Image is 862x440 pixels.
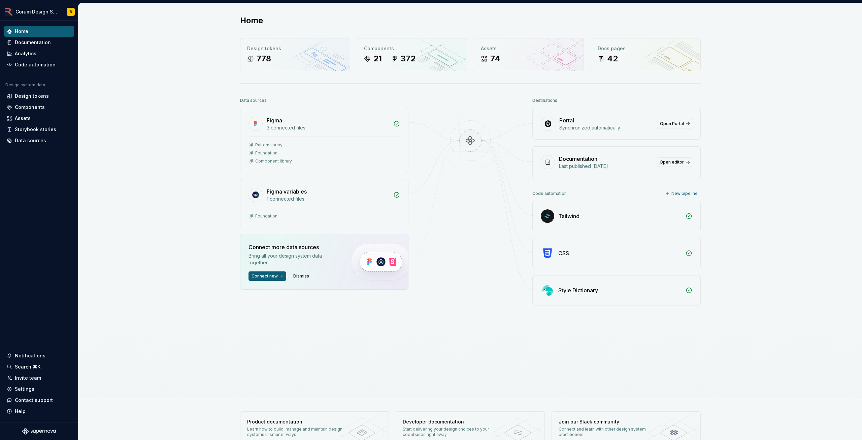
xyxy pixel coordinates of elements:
div: B [70,9,72,14]
div: Connect and learn with other design system practitioners. [559,427,657,437]
div: Code automation [532,189,567,198]
button: Connect new [248,271,286,281]
a: Docs pages42 [591,38,701,71]
span: New pipeline [671,191,698,196]
div: 42 [607,53,618,64]
div: Help [15,408,26,415]
div: Start delivering your design choices to your codebases right away. [403,427,501,437]
a: Storybook stories [4,124,74,135]
div: Component library [255,158,292,164]
h2: Home [240,15,263,26]
div: Synchronized automatically [559,124,653,131]
div: Connect more data sources [248,243,339,251]
a: Analytics [4,48,74,59]
svg: Supernova Logo [22,428,56,435]
div: Code automation [15,61,56,68]
div: Portal [559,116,574,124]
div: Invite team [15,375,41,381]
div: Settings [15,386,34,392]
a: Code automation [4,59,74,70]
div: Assets [481,45,577,52]
div: Product documentation [247,418,345,425]
div: Components [364,45,460,52]
div: 778 [257,53,271,64]
a: Components [4,102,74,113]
div: Figma [267,116,282,124]
div: Last published [DATE] [559,163,653,170]
span: Open Portal [660,121,684,126]
a: Figma3 connected filesPattern libraryFoundationComponent library [240,108,408,172]
div: Tailwind [558,212,579,220]
a: Settings [4,384,74,394]
div: 372 [401,53,416,64]
div: Foundation [255,150,277,156]
a: Design tokens778 [240,38,350,71]
div: Bring all your design system data together. [248,253,339,266]
div: Design system data [5,82,45,88]
div: Storybook stories [15,126,56,133]
div: Documentation [15,39,51,46]
div: Notifications [15,352,45,359]
div: Analytics [15,50,36,57]
div: Destinations [532,96,557,105]
a: Documentation [4,37,74,48]
div: Learn how to build, manage and maintain design systems in smarter ways. [247,427,345,437]
div: Home [15,28,28,35]
button: New pipeline [663,189,701,198]
div: Components [15,104,45,111]
div: Docs pages [598,45,694,52]
div: Style Dictionary [558,286,598,294]
div: Pattern library [255,142,283,148]
button: Dismiss [290,271,312,281]
div: Documentation [559,155,597,163]
div: 74 [490,53,500,64]
span: Open editor [660,159,684,165]
button: Notifications [4,350,74,361]
button: Help [4,406,74,417]
img: 0b9e674d-52c3-42c0-a907-e3eb623f920d.png [5,8,13,16]
div: Design tokens [15,93,49,99]
a: Open Portal [657,119,692,128]
a: Assets [4,113,74,124]
a: Invite team [4,373,74,383]
div: 3 connected files [267,124,389,131]
a: Data sources [4,135,74,146]
div: Foundation [255,213,277,219]
button: Corum Design SystemB [1,4,77,19]
div: 21 [373,53,382,64]
div: CSS [558,249,569,257]
a: Figma variables1 connected filesFoundation [240,179,408,227]
span: Dismiss [293,273,309,279]
div: Data sources [240,96,267,105]
div: 1 connected files [267,196,389,202]
div: Search ⌘K [15,363,40,370]
div: Assets [15,115,31,122]
div: Figma variables [267,187,307,196]
button: Search ⌘K [4,361,74,372]
div: Corum Design System [15,8,59,15]
a: Home [4,26,74,37]
a: Components21372 [357,38,467,71]
button: Contact support [4,395,74,406]
div: Data sources [15,137,46,144]
a: Assets74 [474,38,584,71]
a: Design tokens [4,91,74,101]
div: Developer documentation [403,418,501,425]
div: Contact support [15,397,53,404]
div: Design tokens [247,45,343,52]
span: Connect new [252,273,278,279]
div: Join our Slack community [559,418,657,425]
a: Open editor [657,157,692,167]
